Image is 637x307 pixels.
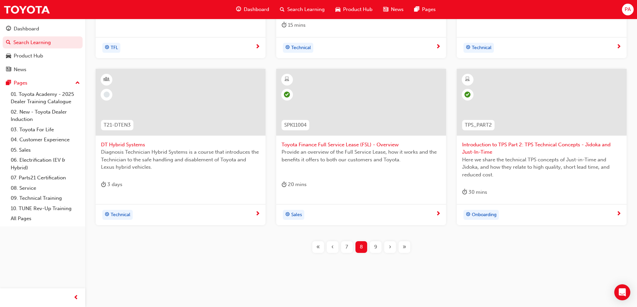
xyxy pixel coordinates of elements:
div: 3 days [101,180,122,189]
span: search-icon [280,5,285,14]
span: duration-icon [462,188,467,196]
span: guage-icon [6,26,11,32]
span: Diagnosis Technician Hybrid Systems is a course that introduces the Technician to the safe handli... [101,148,260,171]
a: Dashboard [3,23,83,35]
span: Sales [291,211,302,219]
span: Dashboard [244,6,269,13]
span: Onboarding [472,211,497,219]
span: learningResourceType_INSTRUCTOR_LED-icon [104,75,109,84]
span: « [316,243,320,251]
a: 06. Electrification (EV & Hybrid) [8,155,83,173]
span: next-icon [616,211,621,217]
span: up-icon [75,79,80,88]
button: DashboardSearch LearningProduct HubNews [3,21,83,77]
span: Technical [472,44,492,52]
a: news-iconNews [378,3,409,16]
span: Here we share the technical TPS concepts of Just-in-Time and Jidoka, and how they relate to high ... [462,156,621,179]
span: duration-icon [282,180,287,189]
button: Pages [3,77,83,89]
a: search-iconSearch Learning [275,3,330,16]
a: All Pages [8,213,83,224]
div: 30 mins [462,188,487,196]
a: 08. Service [8,183,83,193]
span: Toyota Finance Full Service Lease (FSL) - Overview [282,141,441,149]
span: pages-icon [6,80,11,86]
button: Page 7 [340,241,354,253]
div: Open Intercom Messenger [614,284,630,300]
span: search-icon [6,40,11,46]
a: pages-iconPages [409,3,441,16]
a: guage-iconDashboard [231,3,275,16]
span: next-icon [616,44,621,50]
button: Page 9 [368,241,383,253]
a: Search Learning [3,36,83,49]
img: Trak [3,2,50,17]
span: » [403,243,406,251]
span: Search Learning [287,6,325,13]
a: T21-DTEN3DT Hybrid SystemsDiagnosis Technician Hybrid Systems is a course that introduces the Tec... [96,69,266,225]
div: Dashboard [14,25,39,33]
span: car-icon [335,5,340,14]
button: Previous page [325,241,340,253]
span: car-icon [6,53,11,59]
span: target-icon [466,43,470,52]
a: 05. Sales [8,145,83,155]
a: 04. Customer Experience [8,135,83,145]
span: target-icon [105,43,109,52]
span: News [391,6,404,13]
button: Next page [383,241,397,253]
button: First page [311,241,325,253]
span: next-icon [436,44,441,50]
span: news-icon [6,67,11,73]
button: PA [622,4,634,15]
span: › [389,243,391,251]
span: TFL [111,44,118,52]
span: target-icon [285,43,290,52]
a: 09. Technical Training [8,193,83,203]
span: Technical [291,44,311,52]
span: prev-icon [74,294,79,302]
div: News [14,66,26,73]
span: next-icon [436,211,441,217]
span: learningRecordVerb_PASS-icon [464,92,470,98]
span: T21-DTEN3 [104,121,131,129]
span: DT Hybrid Systems [101,141,260,149]
span: Technical [111,211,130,219]
div: 20 mins [282,180,307,189]
span: 8 [360,243,363,251]
span: target-icon [466,210,470,219]
span: 9 [374,243,377,251]
div: 15 mins [282,21,306,29]
span: TPS_PART2 [465,121,492,129]
span: target-icon [285,210,290,219]
a: 07. Parts21 Certification [8,173,83,183]
span: 7 [345,243,348,251]
span: learningRecordVerb_NONE-icon [104,92,110,98]
a: 02. New - Toyota Dealer Induction [8,107,83,125]
span: Provide an overview of the Full Service Lease, how it works and the benefits it offers to both ou... [282,148,441,163]
span: Introduction to TPS Part 2: TPS Technical Concepts - Jidoka and Just-In-Time [462,141,621,156]
span: PA [625,6,631,13]
span: target-icon [105,210,109,219]
span: duration-icon [101,180,106,189]
span: duration-icon [282,21,287,29]
a: car-iconProduct Hub [330,3,378,16]
span: learningResourceType_ELEARNING-icon [465,75,470,84]
span: pages-icon [414,5,419,14]
a: News [3,63,83,76]
span: guage-icon [236,5,241,14]
a: SPK11004Toyota Finance Full Service Lease (FSL) - OverviewProvide an overview of the Full Service... [276,69,446,225]
div: Product Hub [14,52,43,60]
span: Pages [422,6,436,13]
a: 03. Toyota For Life [8,125,83,135]
span: learningResourceType_ELEARNING-icon [285,75,289,84]
span: learningRecordVerb_PASS-icon [284,92,290,98]
span: next-icon [255,44,260,50]
a: TPS_PART2Introduction to TPS Part 2: TPS Technical Concepts - Jidoka and Just-In-TimeHere we shar... [457,69,627,225]
button: Page 8 [354,241,368,253]
span: next-icon [255,211,260,217]
a: Product Hub [3,50,83,62]
button: Last page [397,241,412,253]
